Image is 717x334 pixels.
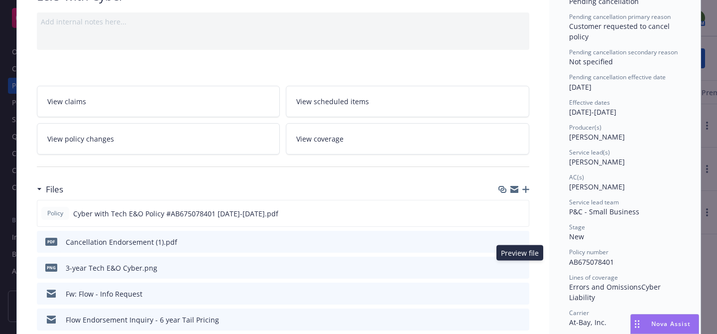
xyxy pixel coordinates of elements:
button: preview file [516,315,525,325]
button: preview file [516,237,525,247]
button: preview file [514,263,525,273]
span: Pending cancellation secondary reason [569,48,678,56]
div: Flow Endorsement Inquiry - 6 year Tail Pricing [66,315,219,325]
a: View claims [37,86,280,117]
div: Fw: Flow - Info Request [66,289,142,299]
span: Pending cancellation effective date [569,73,666,81]
span: Policy [45,209,65,218]
span: Cyber Liability [569,282,663,302]
span: Producer(s) [569,123,601,132]
div: Drag to move [631,315,643,334]
span: P&C - Small Business [569,207,639,216]
span: Cyber with Tech E&O Policy #AB675078401 [DATE]-[DATE].pdf [73,208,278,219]
span: View claims [47,96,86,107]
span: Lines of coverage [569,273,618,282]
button: download file [500,315,508,325]
span: AC(s) [569,173,584,181]
span: View coverage [296,134,344,144]
span: [PERSON_NAME] [569,157,625,167]
span: Service lead(s) [569,148,610,157]
span: [PERSON_NAME] [569,182,625,191]
span: At-Bay, Inc. [569,318,606,327]
span: Nova Assist [651,320,691,328]
button: download file [500,237,508,247]
button: download file [498,263,506,273]
div: Preview file [496,245,543,261]
span: png [45,264,57,271]
span: New [569,232,584,241]
button: preview file [516,289,525,299]
span: Customer requested to cancel policy [569,21,672,41]
a: View policy changes [37,123,280,155]
button: Nova Assist [630,314,699,334]
span: Effective dates [569,98,610,107]
span: [DATE] [569,82,592,92]
button: download file [500,289,508,299]
span: Errors and Omissions [569,282,641,292]
div: Cancellation Endorsement (1).pdf [66,237,177,247]
span: Stage [569,223,585,231]
button: preview file [516,208,525,219]
button: download file [500,208,508,219]
div: 3-year Tech E&O Cyber.png [66,263,157,273]
span: Not specified [569,57,613,66]
div: Files [37,183,63,196]
span: Service lead team [569,198,619,206]
span: Pending cancellation primary reason [569,12,671,21]
span: Policy number [569,248,608,256]
a: View coverage [286,123,529,155]
span: [PERSON_NAME] [569,132,625,142]
span: View scheduled items [296,96,369,107]
h3: Files [46,183,63,196]
span: Carrier [569,309,589,317]
span: pdf [45,238,57,245]
div: [DATE] - [DATE] [569,98,681,117]
span: View policy changes [47,134,114,144]
span: AB675078401 [569,257,614,267]
a: View scheduled items [286,86,529,117]
div: Add internal notes here... [41,16,525,27]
